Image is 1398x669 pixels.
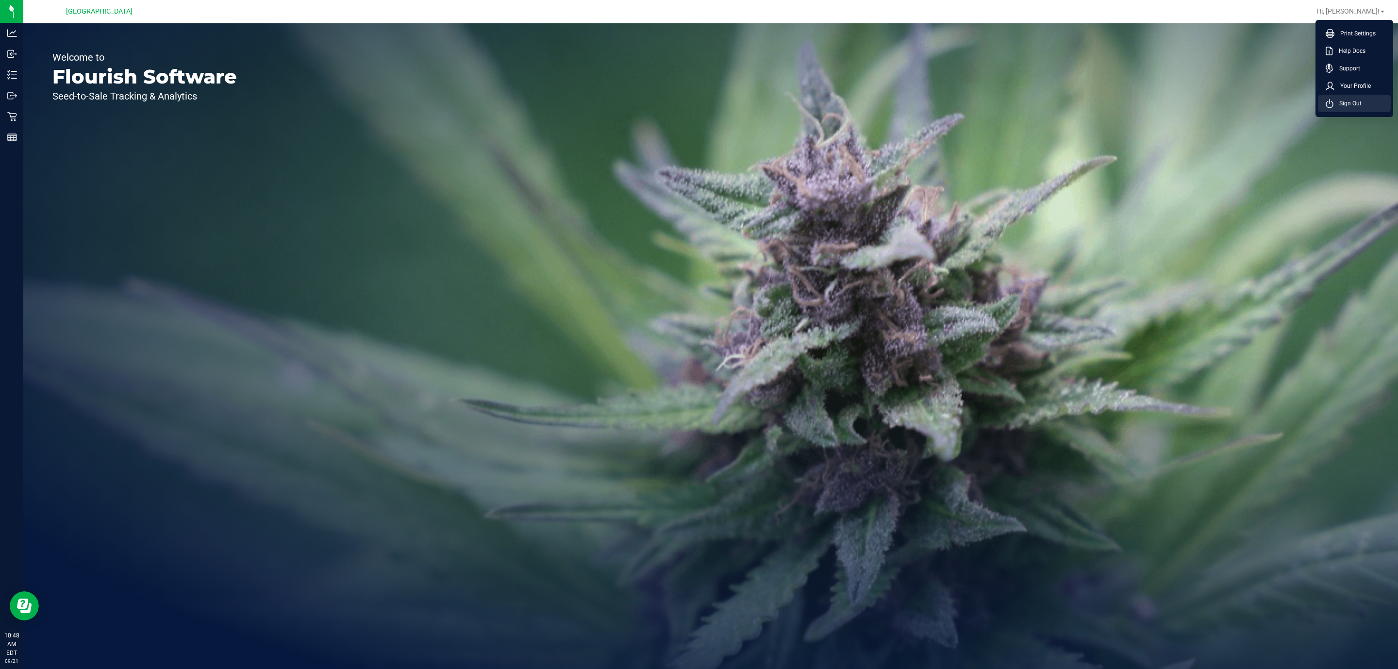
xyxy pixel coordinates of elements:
li: Sign Out [1318,95,1391,112]
span: Hi, [PERSON_NAME]! [1316,7,1380,15]
inline-svg: Reports [7,133,17,142]
span: Print Settings [1334,29,1376,38]
p: 10:48 AM EDT [4,631,19,657]
inline-svg: Inbound [7,49,17,59]
p: Flourish Software [52,67,237,86]
iframe: Resource center [10,591,39,620]
span: Sign Out [1333,99,1362,108]
span: Your Profile [1334,81,1371,91]
a: Help Docs [1326,46,1387,56]
inline-svg: Analytics [7,28,17,38]
inline-svg: Retail [7,112,17,121]
p: Seed-to-Sale Tracking & Analytics [52,91,237,101]
inline-svg: Outbound [7,91,17,100]
span: [GEOGRAPHIC_DATA] [66,7,133,16]
span: Help Docs [1333,46,1365,56]
a: Support [1326,64,1387,73]
span: Support [1333,64,1360,73]
p: 09/21 [4,657,19,665]
inline-svg: Inventory [7,70,17,80]
p: Welcome to [52,52,237,62]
